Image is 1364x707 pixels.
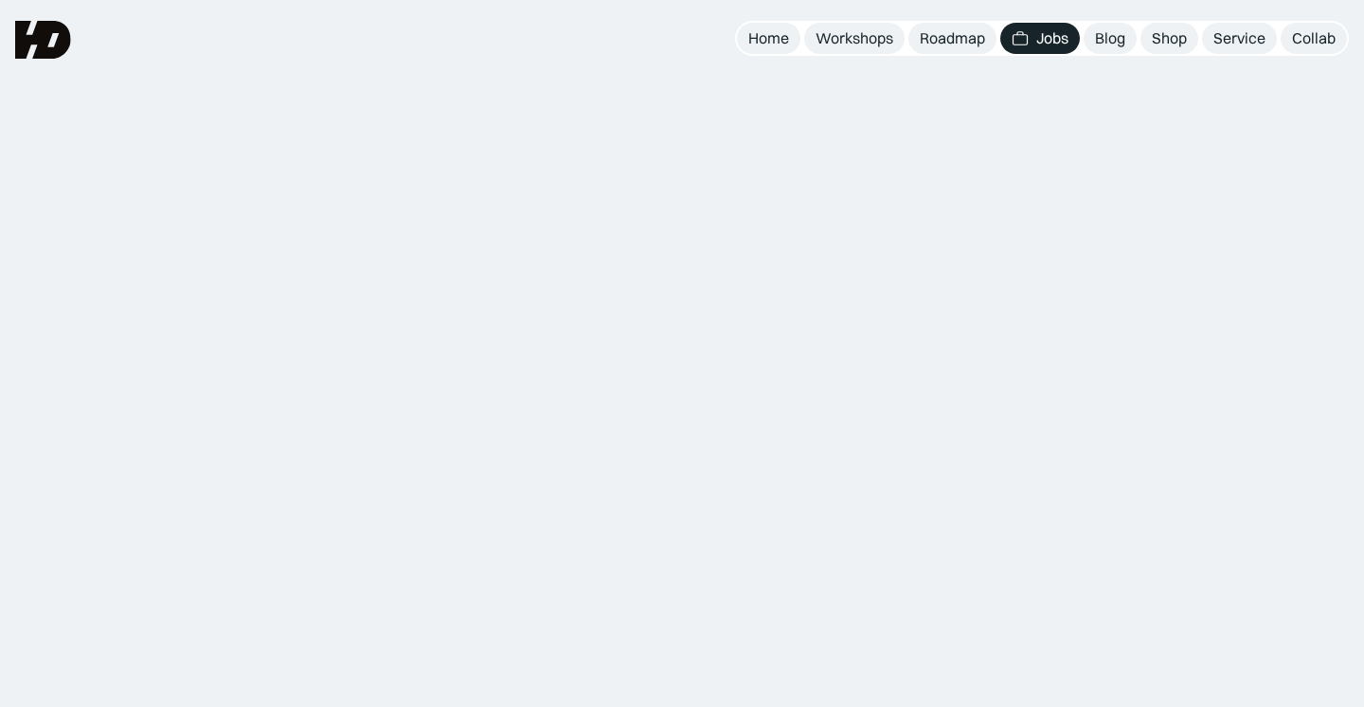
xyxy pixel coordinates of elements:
[920,28,985,48] div: Roadmap
[737,23,800,54] a: Home
[1095,28,1125,48] div: Blog
[1140,23,1198,54] a: Shop
[1084,23,1137,54] a: Blog
[1202,23,1277,54] a: Service
[908,23,996,54] a: Roadmap
[816,28,893,48] div: Workshops
[1281,23,1347,54] a: Collab
[1000,23,1080,54] a: Jobs
[1213,28,1265,48] div: Service
[1036,28,1068,48] div: Jobs
[1152,28,1187,48] div: Shop
[1292,28,1336,48] div: Collab
[804,23,905,54] a: Workshops
[748,28,789,48] div: Home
